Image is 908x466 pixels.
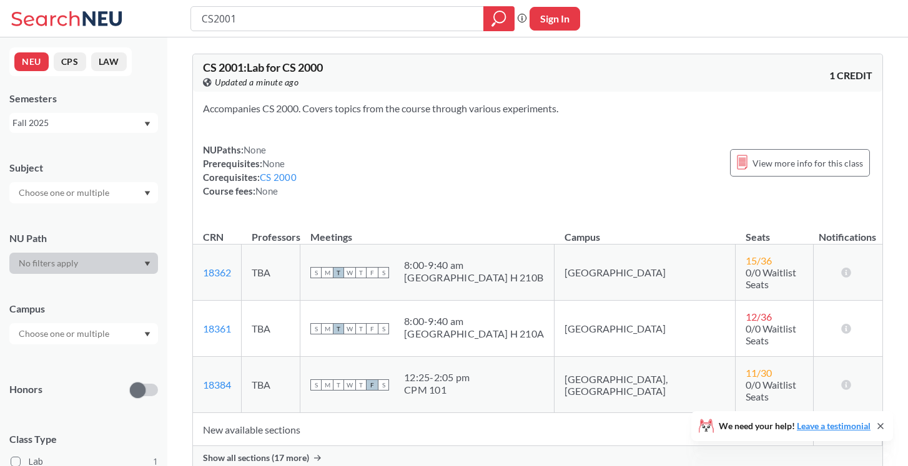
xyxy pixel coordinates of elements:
[355,379,367,391] span: T
[746,367,772,379] span: 11 / 30
[719,422,871,430] span: We need your help!
[367,267,378,278] span: F
[322,267,333,278] span: M
[9,182,158,203] div: Dropdown arrow
[260,172,297,183] a: CS 2000
[193,413,813,446] td: New available sections
[813,218,882,245] th: Notifications
[378,379,389,391] span: S
[203,143,297,198] div: NUPaths: Prerequisites: Corequisites: Course fees:
[378,323,389,334] span: S
[9,302,158,316] div: Campus
[12,326,117,341] input: Choose one or multiple
[203,452,309,464] span: Show all sections (17 more)
[262,158,285,169] span: None
[203,230,224,244] div: CRN
[404,315,544,328] div: 8:00 - 9:40 am
[753,155,863,171] span: View more info for this class
[746,379,796,402] span: 0/0 Waitlist Seats
[797,420,871,431] a: Leave a testimonial
[144,122,151,127] svg: Dropdown arrow
[215,75,299,89] span: Updated a minute ago
[367,323,378,334] span: F
[91,52,127,71] button: LAW
[203,102,872,115] section: Accompanies CS 2000. Covers topics from the course through various experiments.
[746,323,796,346] span: 0/0 Waitlist Seats
[555,301,736,357] td: [GEOGRAPHIC_DATA]
[144,332,151,337] svg: Dropdown arrow
[200,8,475,29] input: Class, professor, course number, "phrase"
[322,323,333,334] span: M
[242,245,300,301] td: TBA
[404,259,543,271] div: 8:00 - 9:40 am
[310,323,322,334] span: S
[9,432,158,446] span: Class Type
[14,52,49,71] button: NEU
[483,6,515,31] div: magnifying glass
[203,61,323,74] span: CS 2001 : Lab for CS 2000
[404,328,544,340] div: [GEOGRAPHIC_DATA] H 210A
[203,323,231,334] a: 18361
[333,379,344,391] span: T
[378,267,389,278] span: S
[333,323,344,334] span: T
[322,379,333,391] span: M
[310,379,322,391] span: S
[344,267,355,278] span: W
[555,245,736,301] td: [GEOGRAPHIC_DATA]
[404,371,470,384] div: 12:25 - 2:05 pm
[9,231,158,245] div: NU Path
[300,218,555,245] th: Meetings
[344,379,355,391] span: W
[242,218,300,245] th: Professors
[746,266,796,290] span: 0/0 Waitlist Seats
[344,323,355,334] span: W
[736,218,813,245] th: Seats
[367,379,378,391] span: F
[203,379,231,391] a: 18384
[746,255,772,266] span: 15 / 36
[12,116,143,130] div: Fall 2025
[203,266,231,278] a: 18362
[9,382,42,397] p: Honors
[555,357,736,413] td: [GEOGRAPHIC_DATA], [GEOGRAPHIC_DATA]
[54,52,86,71] button: CPS
[310,267,322,278] span: S
[244,144,266,155] span: None
[144,191,151,196] svg: Dropdown arrow
[530,7,580,31] button: Sign In
[12,185,117,200] input: Choose one or multiple
[404,271,543,284] div: [GEOGRAPHIC_DATA] H 210B
[242,357,300,413] td: TBA
[404,384,470,396] div: CPM 101
[9,323,158,344] div: Dropdown arrow
[144,261,151,266] svg: Dropdown arrow
[9,161,158,175] div: Subject
[9,92,158,105] div: Semesters
[9,253,158,274] div: Dropdown arrow
[333,267,344,278] span: T
[491,10,506,27] svg: magnifying glass
[9,113,158,133] div: Fall 2025Dropdown arrow
[829,69,872,82] span: 1 CREDIT
[255,185,278,197] span: None
[242,301,300,357] td: TBA
[746,311,772,323] span: 12 / 36
[555,218,736,245] th: Campus
[355,267,367,278] span: T
[355,323,367,334] span: T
